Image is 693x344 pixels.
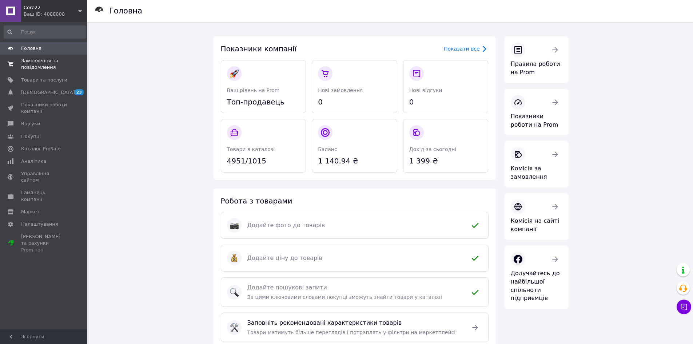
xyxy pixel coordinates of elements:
[677,300,691,314] button: Чат з покупцем
[318,146,337,152] span: Баланс
[221,245,489,272] a: :moneybag:Додайте ціну до товарів
[505,36,569,83] a: Правила роботи на Prom
[318,87,363,93] span: Нові замовлення
[511,113,558,128] span: Показники роботи на Prom
[511,270,560,302] span: Долучайтесь до найбільшої спільноти підприємців
[505,89,569,135] a: Показники роботи на Prom
[21,58,67,71] span: Замовлення та повідомлення
[318,97,391,107] span: 0
[230,69,239,78] img: :rocket:
[247,254,462,262] span: Додайте ціну до товарів
[230,323,239,332] img: :hammer_and_wrench:
[21,170,67,183] span: Управління сайтом
[24,4,78,11] span: Core22
[21,221,58,228] span: Налаштування
[247,221,462,230] span: Додайте фото до товарів
[221,277,489,307] a: :mag:Додайте пошукові запитиЗа цими ключовими словами покупці зможуть знайти товари у каталозі
[230,254,239,262] img: :moneybag:
[409,156,482,166] span: 1 399 ₴
[505,246,569,309] a: Долучайтесь до найбільшої спільноти підприємців
[230,288,239,297] img: :mag:
[221,212,489,239] a: :camera:Додайте фото до товарів
[21,120,40,127] span: Відгуки
[511,60,560,76] span: Правила роботи на Prom
[409,97,482,107] span: 0
[21,45,41,52] span: Головна
[75,89,84,95] span: 23
[21,146,60,152] span: Каталог ProSale
[409,87,442,93] span: Нові відгуки
[109,7,142,15] h1: Головна
[247,319,462,327] span: Заповніть рекомендовані характеристики товарів
[247,329,456,335] span: Товари матимуть більше переглядів і потраплять у фільтри на маркетплейсі
[505,141,569,187] a: Комісія за замовлення
[511,165,547,180] span: Комісія за замовлення
[21,158,46,165] span: Аналітика
[21,102,67,115] span: Показники роботи компанії
[409,146,456,152] span: Дохід за сьогодні
[24,11,87,17] div: Ваш ID: 4088808
[227,156,300,166] span: 4951/1015
[505,193,569,240] a: Комісія на сайті компанії
[221,44,297,53] span: Показники компанії
[247,294,442,300] span: За цими ключовими словами покупці зможуть знайти товари у каталозі
[21,89,75,96] span: [DEMOGRAPHIC_DATA]
[21,133,41,140] span: Покупці
[247,284,462,292] span: Додайте пошукові запити
[21,233,67,253] span: [PERSON_NAME] та рахунки
[21,189,67,202] span: Гаманець компанії
[21,77,67,83] span: Товари та послуги
[227,87,280,93] span: Ваш рівень на Prom
[21,247,67,253] div: Prom топ
[227,97,300,107] span: Топ-продавець
[511,217,559,233] span: Комісія на сайті компанії
[221,197,292,205] span: Робота з товарами
[4,25,86,39] input: Пошук
[221,313,489,342] a: :hammer_and_wrench:Заповніть рекомендовані характеристики товарівТовари матимуть більше перегляді...
[227,146,275,152] span: Товари в каталозі
[230,221,239,230] img: :camera:
[444,44,488,53] a: Показати все
[21,209,40,215] span: Маркет
[318,156,391,166] span: 1 140.94 ₴
[444,45,479,52] div: Показати все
